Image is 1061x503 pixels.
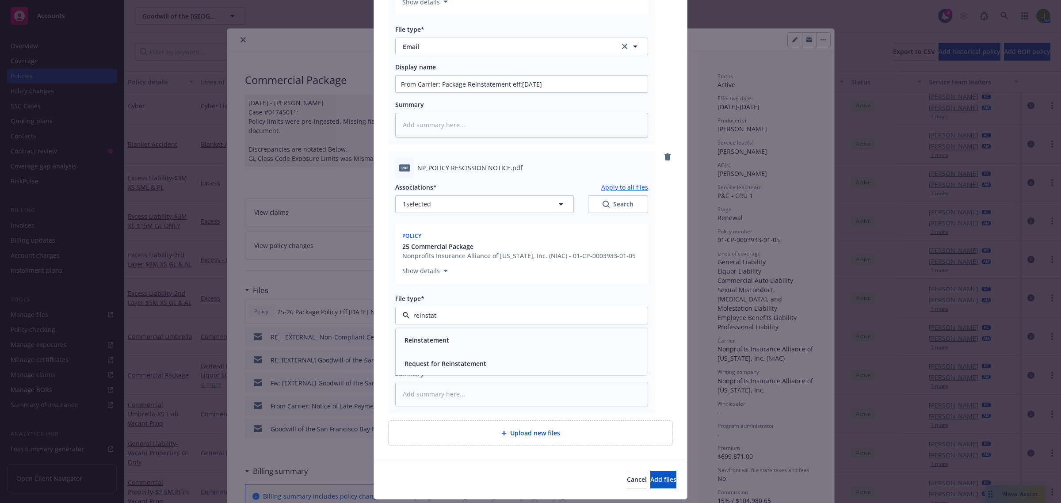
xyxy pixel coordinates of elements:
[395,294,424,303] span: File type*
[405,335,449,344] button: Reinstatement
[510,428,560,438] span: Upload new files
[388,420,673,446] div: Upload new files
[410,311,630,320] input: Filter by keyword
[395,370,424,378] span: Summary
[405,358,486,368] button: Request for Reinstatement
